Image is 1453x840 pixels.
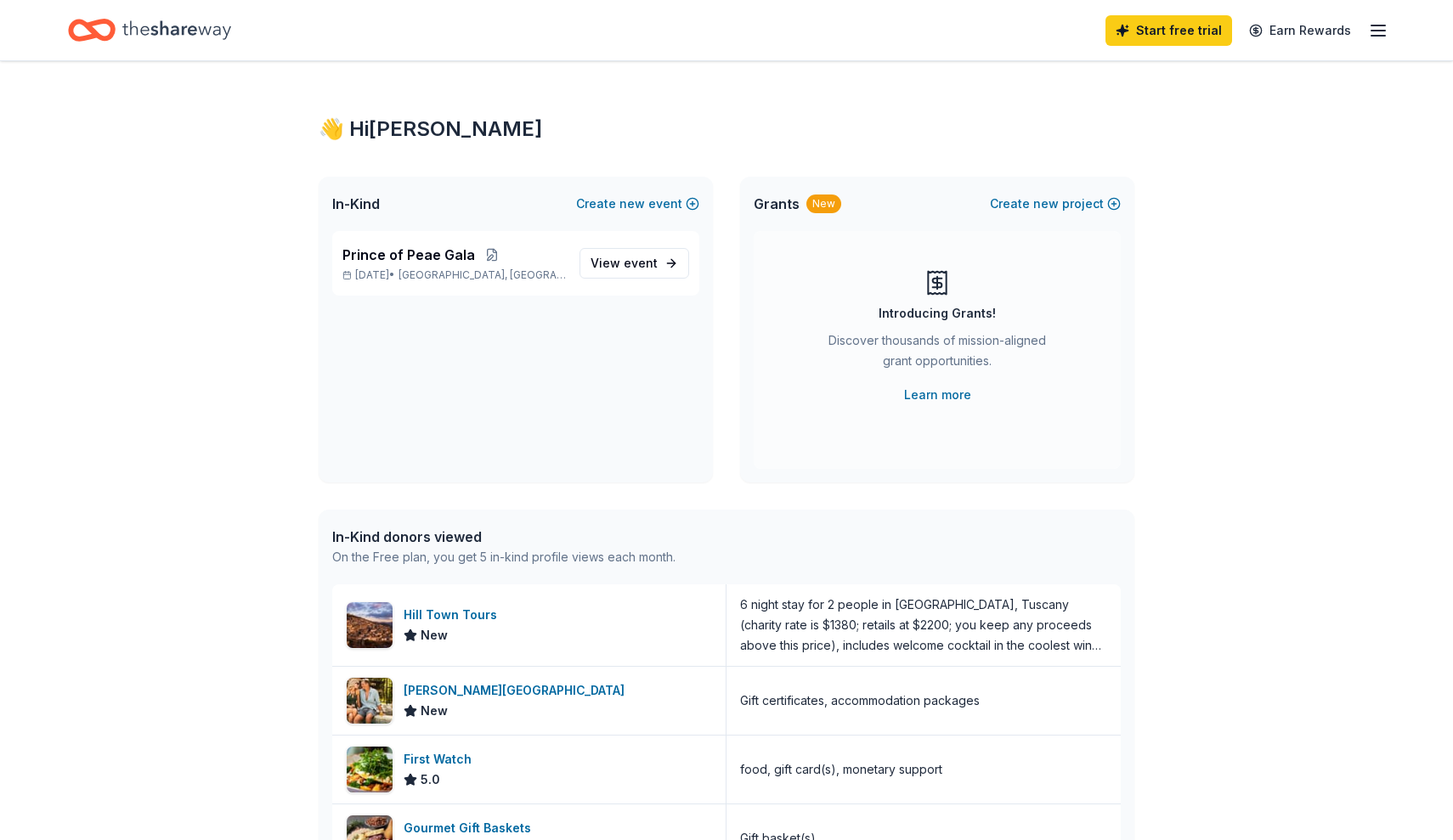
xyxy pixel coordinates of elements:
a: Start free trial [1105,15,1232,46]
div: New [806,194,841,213]
a: Earn Rewards [1239,15,1361,46]
span: [GEOGRAPHIC_DATA], [GEOGRAPHIC_DATA] [399,268,566,282]
span: New [421,625,448,646]
a: View event [580,248,689,279]
button: Createnewevent [576,194,699,214]
div: Gourmet Gift Baskets [404,818,538,838]
span: new [619,194,645,214]
div: Introducing Grants! [879,303,996,324]
div: Gift certificates, accommodation packages [740,691,980,711]
div: food, gift card(s), monetary support [740,759,942,780]
div: 👋 Hi [PERSON_NAME] [319,116,1134,143]
div: On the Free plan, you get 5 in-kind profile views each month. [332,547,676,567]
img: Image for First Watch [347,747,393,792]
div: In-Kind donors viewed [332,527,676,547]
span: event [624,256,658,270]
img: Image for Hill Town Tours [347,602,393,648]
div: [PERSON_NAME][GEOGRAPHIC_DATA] [404,680,631,701]
span: Prince of Peae Gala [342,245,475,265]
span: 5.0 [421,770,440,790]
div: 6 night stay for 2 people in [GEOGRAPHIC_DATA], Tuscany (charity rate is $1380; retails at $2200;... [740,595,1107,656]
span: View [591,253,658,273]
img: Image for La Cantera Resort & Spa [347,678,393,724]
button: Createnewproject [990,194,1121,214]
div: Hill Town Tours [404,605,504,625]
span: Grants [754,194,800,214]
span: new [1033,194,1059,214]
div: First Watch [404,749,478,770]
a: Learn more [904,385,971,405]
a: Home [68,10,231,50]
div: Discover thousands of mission-aligned grant opportunities. [822,330,1053,378]
span: New [421,701,448,721]
span: In-Kind [332,194,380,214]
p: [DATE] • [342,268,566,282]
